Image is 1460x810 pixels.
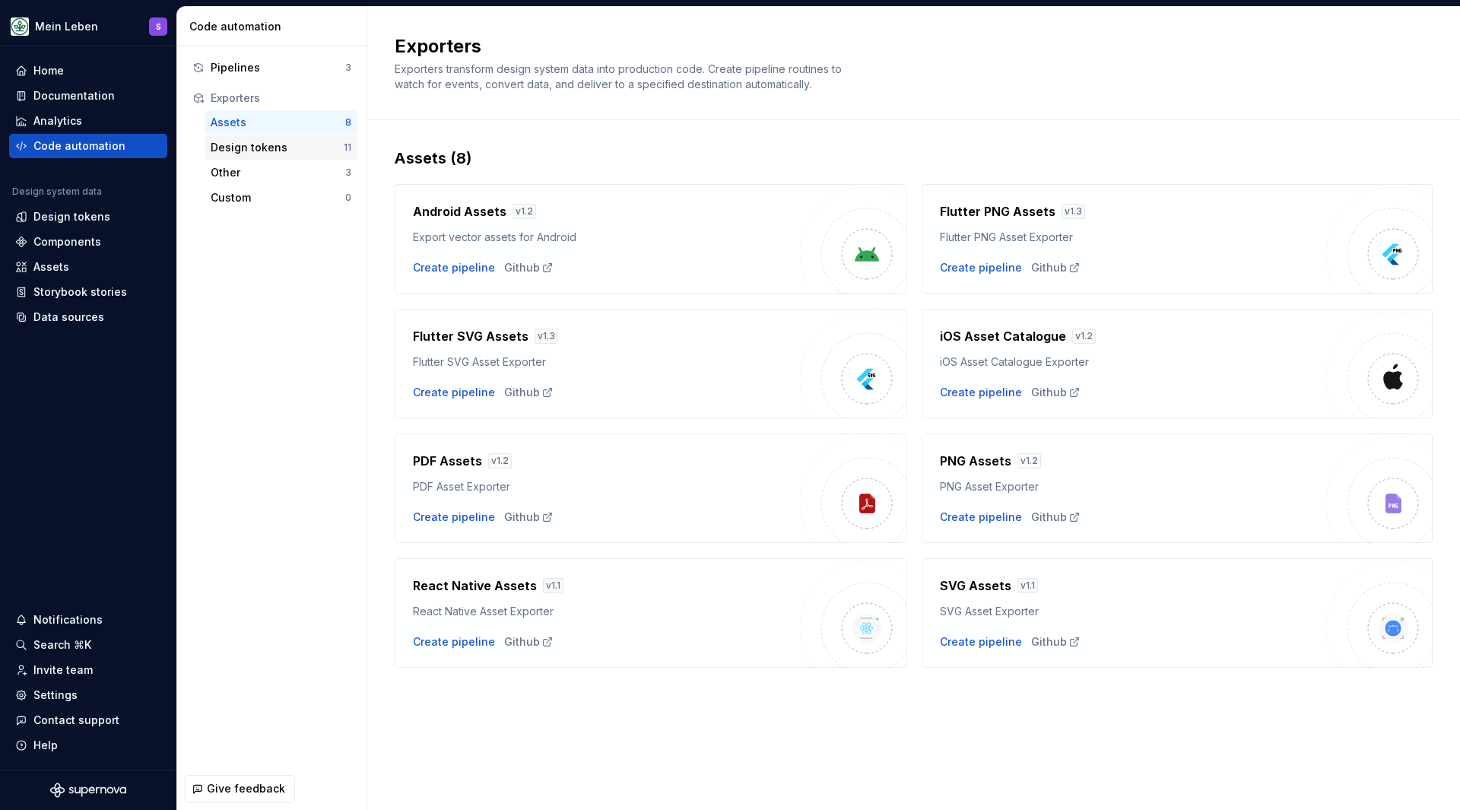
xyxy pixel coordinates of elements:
div: Components [33,234,101,249]
a: Github [504,634,554,650]
button: Assets8 [205,110,357,135]
div: Data sources [33,310,104,325]
div: Github [1031,260,1081,275]
div: S [156,21,161,33]
a: Code automation [9,134,167,158]
button: Create pipeline [413,510,495,525]
a: Supernova Logo [50,783,126,798]
button: Pipelines3 [186,56,357,80]
a: Documentation [9,84,167,108]
div: v 1.3 [1062,204,1085,219]
div: Storybook stories [33,284,127,300]
a: Github [504,385,554,400]
div: PDF Asset Exporter [413,479,800,494]
div: v 1.2 [513,204,536,219]
div: v 1.2 [1072,329,1096,344]
button: Search ⌘K [9,633,167,657]
div: Flutter PNG Asset Exporter [940,230,1327,245]
button: Create pipeline [940,385,1022,400]
div: Exporters [211,91,351,106]
div: Github [504,510,554,525]
button: Create pipeline [940,260,1022,275]
div: Analytics [33,113,82,129]
div: Design tokens [211,140,344,155]
div: 0 [345,192,351,204]
div: Documentation [33,88,115,103]
div: Assets [211,115,345,130]
div: Home [33,63,64,78]
div: Notifications [33,612,103,627]
h4: iOS Asset Catalogue [940,327,1066,345]
button: Contact support [9,708,167,732]
div: Github [1031,510,1081,525]
button: Notifications [9,608,167,632]
div: Help [33,738,58,753]
button: Create pipeline [940,510,1022,525]
h4: React Native Assets [413,577,537,595]
div: Search ⌘K [33,637,91,653]
img: df5db9ef-aba0-4771-bf51-9763b7497661.png [11,17,29,36]
a: Github [1031,634,1081,650]
button: Give feedback [185,775,295,802]
a: Components [9,230,167,254]
div: Settings [33,688,78,703]
h4: Flutter SVG Assets [413,327,528,345]
a: Analytics [9,109,167,133]
div: Code automation [189,19,360,34]
a: Design tokens [9,205,167,229]
button: Create pipeline [413,634,495,650]
h4: Flutter PNG Assets [940,202,1055,221]
h4: PNG Assets [940,452,1011,470]
div: Assets (8) [395,148,1433,169]
a: Settings [9,683,167,707]
h4: Android Assets [413,202,506,221]
button: Custom0 [205,186,357,210]
div: Export vector assets for Android [413,230,800,245]
h4: SVG Assets [940,577,1011,595]
div: Mein Leben [35,19,98,34]
div: Assets [33,259,69,275]
div: Custom [211,190,345,205]
a: Github [1031,385,1081,400]
div: React Native Asset Exporter [413,604,800,619]
button: Other3 [205,160,357,185]
div: 3 [345,167,351,179]
div: 11 [344,141,351,154]
div: v 1.3 [535,329,558,344]
div: Flutter SVG Asset Exporter [413,354,800,370]
a: Github [504,260,554,275]
div: SVG Asset Exporter [940,604,1327,619]
a: Invite team [9,658,167,682]
div: Pipelines [211,60,345,75]
button: Create pipeline [940,634,1022,650]
button: Create pipeline [413,260,495,275]
div: v 1.1 [543,578,563,593]
div: Invite team [33,662,93,678]
button: Design tokens11 [205,135,357,160]
div: Design tokens [33,209,110,224]
h4: PDF Assets [413,452,482,470]
a: Data sources [9,305,167,329]
a: Assets [9,255,167,279]
div: PNG Asset Exporter [940,479,1327,494]
button: Create pipeline [413,385,495,400]
button: Mein LebenS [3,10,173,43]
button: Help [9,733,167,758]
div: Other [211,165,345,180]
